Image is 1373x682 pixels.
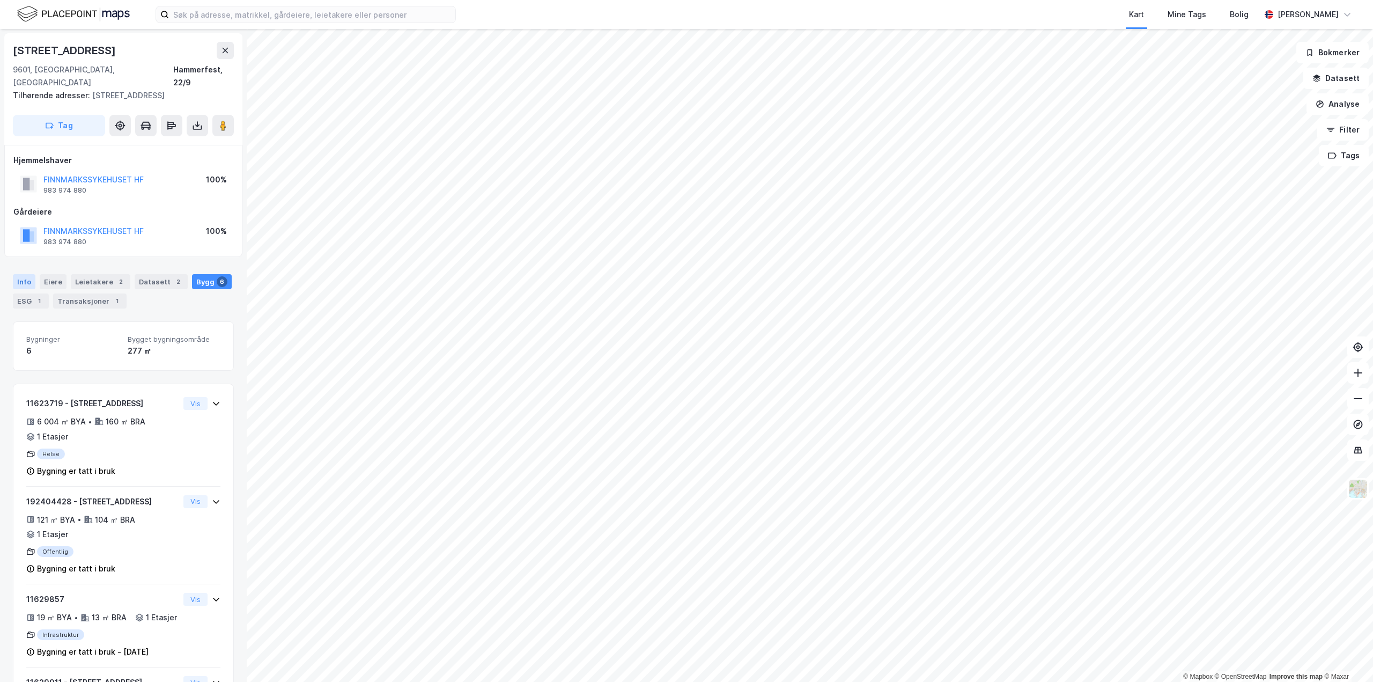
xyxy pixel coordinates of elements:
button: Filter [1317,119,1369,141]
div: • [77,515,82,524]
div: Gårdeiere [13,206,233,218]
a: OpenStreetMap [1215,673,1267,680]
div: Bygning er tatt i bruk [37,562,115,575]
div: 6 004 ㎡ BYA [37,415,86,428]
button: Tag [13,115,105,136]
div: Eiere [40,274,67,289]
div: 19 ㎡ BYA [37,611,72,624]
div: 2 [115,276,126,287]
div: 983 974 880 [43,186,86,195]
img: Z [1348,479,1368,499]
div: 11629857 [26,593,179,606]
button: Vis [183,593,208,606]
div: Bygning er tatt i bruk [37,465,115,478]
div: • [74,613,78,622]
a: Mapbox [1183,673,1213,680]
img: logo.f888ab2527a4732fd821a326f86c7f29.svg [17,5,130,24]
div: 100% [206,225,227,238]
div: 1 Etasjer [37,528,68,541]
div: [STREET_ADDRESS] [13,89,225,102]
div: 13 ㎡ BRA [92,611,127,624]
span: Bygget bygningsområde [128,335,220,344]
button: Vis [183,495,208,508]
div: 6 [217,276,227,287]
div: Datasett [135,274,188,289]
input: Søk på adresse, matrikkel, gårdeiere, leietakere eller personer [169,6,455,23]
div: 2 [173,276,183,287]
div: Mine Tags [1168,8,1206,21]
div: Hammerfest, 22/9 [173,63,234,89]
div: Hjemmelshaver [13,154,233,167]
div: 1 Etasjer [146,611,177,624]
button: Analyse [1306,93,1369,115]
div: Bygning er tatt i bruk - [DATE] [37,646,149,658]
div: 983 974 880 [43,238,86,246]
div: Kontrollprogram for chat [1319,630,1373,682]
div: 11623719 - [STREET_ADDRESS] [26,397,179,410]
span: Bygninger [26,335,119,344]
button: Vis [183,397,208,410]
iframe: Chat Widget [1319,630,1373,682]
div: 192404428 - [STREET_ADDRESS] [26,495,179,508]
div: Kart [1129,8,1144,21]
button: Datasett [1303,68,1369,89]
div: Info [13,274,35,289]
div: 9601, [GEOGRAPHIC_DATA], [GEOGRAPHIC_DATA] [13,63,173,89]
div: 160 ㎡ BRA [106,415,145,428]
div: ESG [13,294,49,309]
div: 277 ㎡ [128,344,220,357]
span: Tilhørende adresser: [13,91,92,100]
div: [PERSON_NAME] [1278,8,1339,21]
div: 1 [112,296,122,306]
div: Bolig [1230,8,1249,21]
button: Tags [1319,145,1369,166]
div: 6 [26,344,119,357]
div: Leietakere [71,274,130,289]
div: 100% [206,173,227,186]
button: Bokmerker [1296,42,1369,63]
div: 1 Etasjer [37,430,68,443]
div: Transaksjoner [53,294,127,309]
div: [STREET_ADDRESS] [13,42,118,59]
div: Bygg [192,274,232,289]
div: • [88,417,92,426]
div: 121 ㎡ BYA [37,514,75,526]
div: 1 [34,296,45,306]
a: Improve this map [1269,673,1323,680]
div: 104 ㎡ BRA [95,514,135,526]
